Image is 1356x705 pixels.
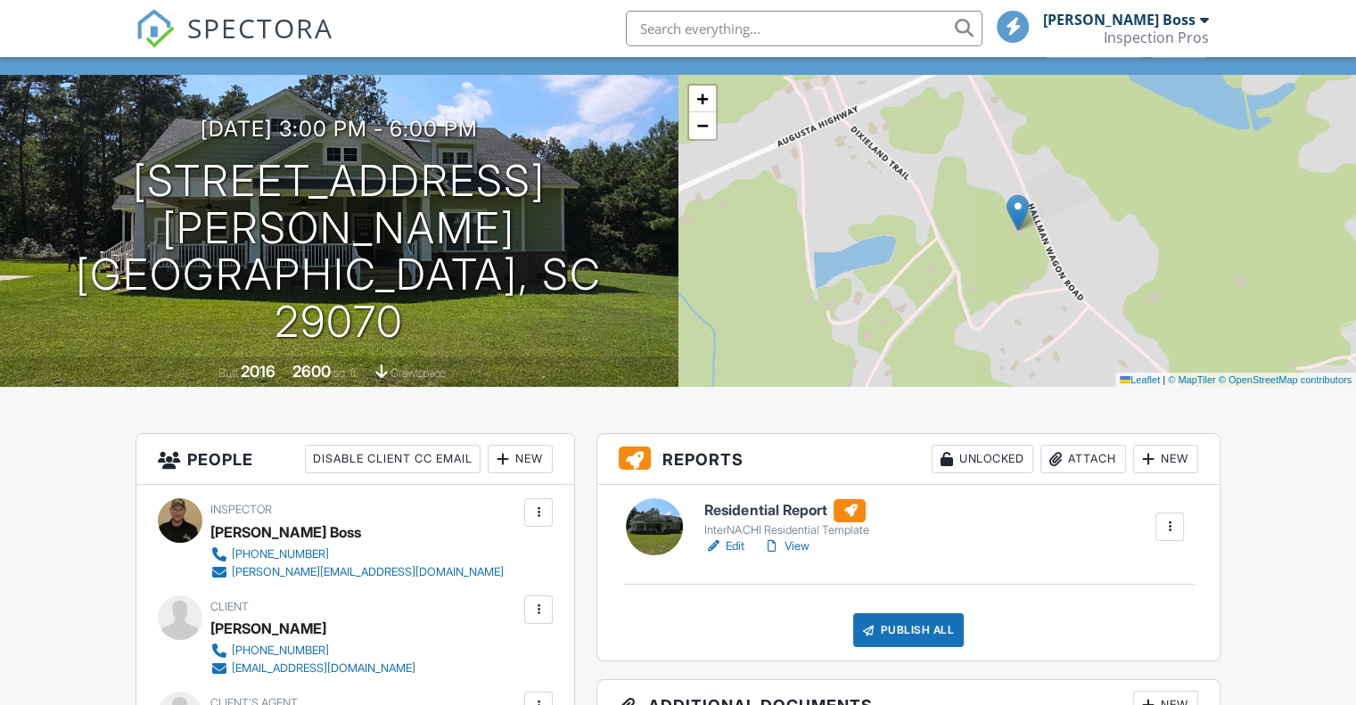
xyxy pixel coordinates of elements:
span: + [696,87,708,110]
a: Zoom in [689,86,716,112]
div: Unlocked [932,445,1033,473]
div: Publish All [853,613,965,647]
span: Client [210,600,249,613]
div: InterNACHI Residential Template [704,523,868,537]
span: sq. ft. [333,366,358,380]
a: [PERSON_NAME][EMAIL_ADDRESS][DOMAIN_NAME] [210,563,504,581]
img: Marker [1007,194,1029,231]
a: [EMAIL_ADDRESS][DOMAIN_NAME] [210,660,415,677]
div: [PERSON_NAME] [210,615,326,642]
input: Search everything... [626,11,982,46]
div: [PERSON_NAME][EMAIL_ADDRESS][DOMAIN_NAME] [232,565,504,579]
div: New [1133,445,1198,473]
a: © MapTiler [1168,374,1216,385]
span: − [696,114,708,136]
a: [PHONE_NUMBER] [210,545,504,563]
span: SPECTORA [187,9,333,46]
a: View [762,537,809,555]
span: Built [218,366,238,380]
a: Leaflet [1120,374,1160,385]
h3: [DATE] 3:00 pm - 6:00 pm [201,117,478,141]
h1: [STREET_ADDRESS][PERSON_NAME] [GEOGRAPHIC_DATA], SC 29070 [29,158,650,346]
div: 2600 [292,362,331,381]
a: Edit [704,537,744,555]
div: 2016 [241,362,275,381]
div: Disable Client CC Email [305,445,481,473]
span: crawlspace [390,366,446,380]
div: Inspection Pros [1104,29,1209,46]
h6: Residential Report [704,499,868,522]
div: [PERSON_NAME] Boss [1043,11,1196,29]
a: © OpenStreetMap contributors [1219,374,1352,385]
div: More [1150,33,1208,57]
span: Inspector [210,503,272,516]
a: Residential Report InterNACHI Residential Template [704,499,868,538]
div: New [488,445,553,473]
a: Zoom out [689,112,716,139]
img: The Best Home Inspection Software - Spectora [136,9,175,48]
div: [EMAIL_ADDRESS][DOMAIN_NAME] [232,661,415,676]
h3: People [136,434,574,485]
div: [PHONE_NUMBER] [232,644,329,658]
div: Attach [1040,445,1126,473]
a: SPECTORA [136,24,333,61]
div: Client View [1045,33,1144,57]
div: [PERSON_NAME] Boss [210,519,361,545]
a: [PHONE_NUMBER] [210,642,415,660]
div: [PHONE_NUMBER] [232,547,329,562]
h3: Reports [597,434,1220,485]
span: | [1163,374,1165,385]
